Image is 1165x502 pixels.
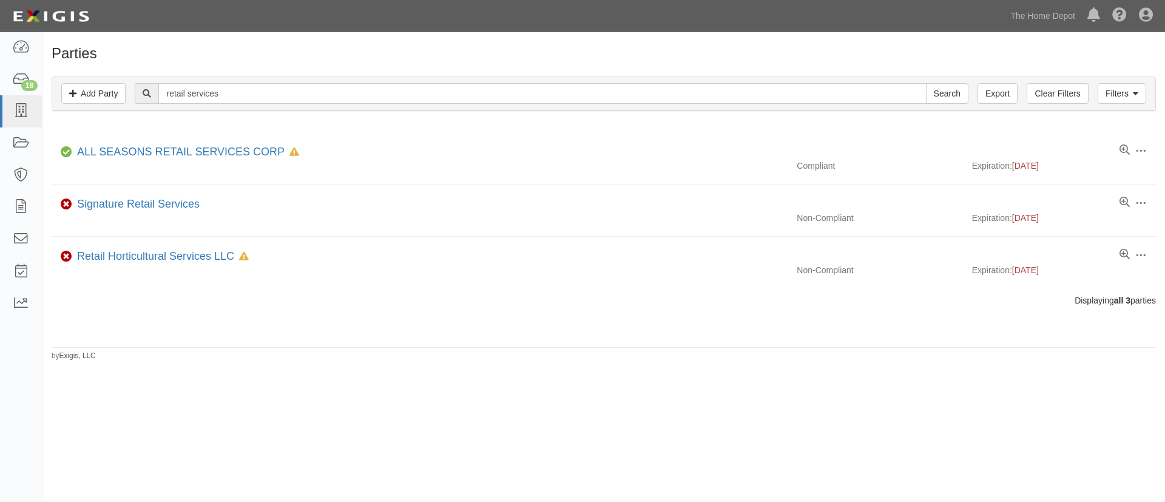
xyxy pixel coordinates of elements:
i: In Default since 05/03/2025 [289,148,299,157]
a: View results summary [1119,144,1130,157]
div: ALL SEASONS RETAIL SERVICES CORP [72,144,299,160]
a: Filters [1098,83,1146,104]
i: Non-Compliant [61,200,72,209]
a: Exigis, LLC [59,351,96,360]
i: Help Center - Complianz [1112,8,1127,23]
div: Expiration: [972,264,1156,276]
div: Displaying parties [42,294,1165,307]
a: Export [978,83,1018,104]
span: [DATE] [1012,213,1039,223]
div: Non-Compliant [788,212,971,224]
img: logo-5460c22ac91f19d4615b14bd174203de0afe785f0fc80cf4dbbc73dc1793850b.png [9,5,93,27]
a: The Home Depot [1004,4,1081,28]
a: Signature Retail Services [77,198,200,210]
a: View results summary [1119,197,1130,209]
input: Search [158,83,926,104]
a: Clear Filters [1027,83,1088,104]
a: ALL SEASONS RETAIL SERVICES CORP [77,146,285,158]
span: [DATE] [1012,265,1039,275]
div: 18 [21,80,38,91]
h1: Parties [52,46,1156,61]
span: [DATE] [1012,161,1039,171]
i: Compliant [61,148,72,157]
i: In Default since 05/08/2025 [239,253,249,261]
div: Expiration: [972,212,1156,224]
div: Retail Horticultural Services LLC [72,249,249,265]
a: Add Party [61,83,126,104]
div: Non-Compliant [788,264,971,276]
b: all 3 [1114,296,1130,305]
div: Expiration: [972,160,1156,172]
a: Retail Horticultural Services LLC [77,250,234,262]
a: View results summary [1119,249,1130,261]
small: by [52,351,96,361]
div: Compliant [788,160,971,172]
i: Non-Compliant [61,253,72,261]
div: Signature Retail Services [72,197,200,212]
input: Search [926,83,968,104]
